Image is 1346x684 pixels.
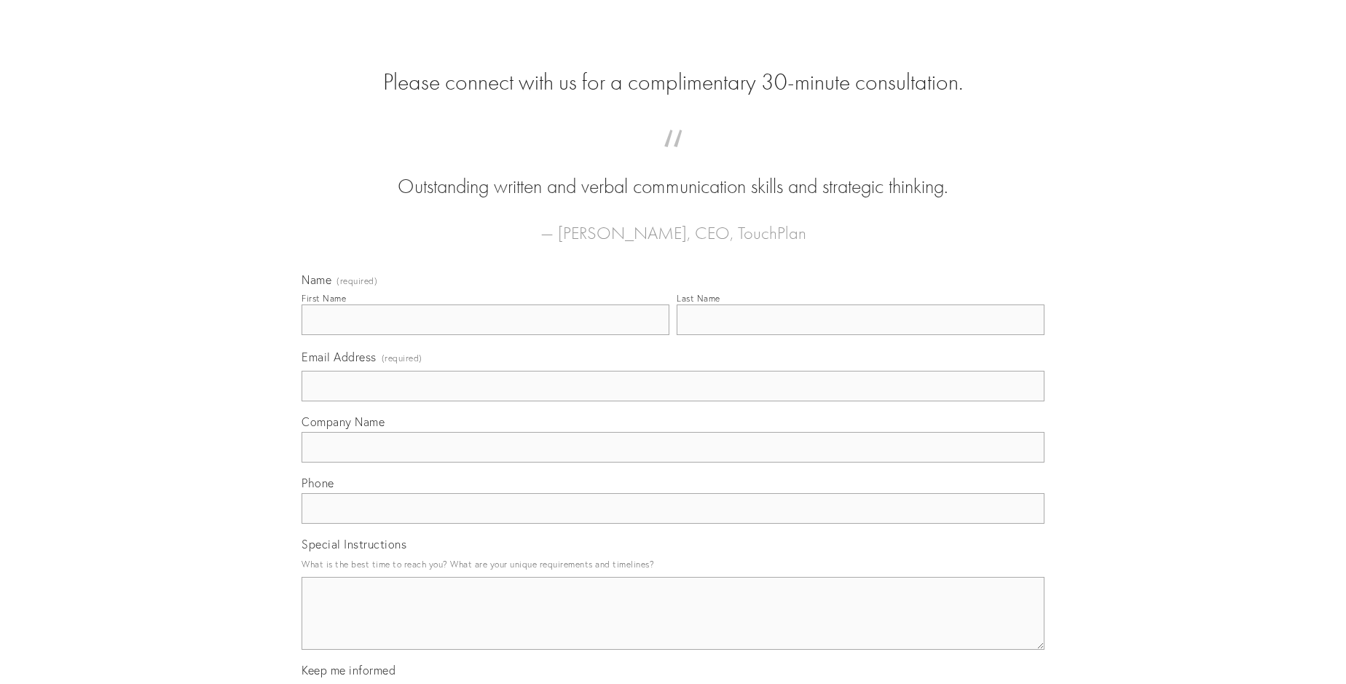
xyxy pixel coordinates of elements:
span: Company Name [302,414,385,429]
div: Last Name [677,293,720,304]
span: Keep me informed [302,663,395,677]
blockquote: Outstanding written and verbal communication skills and strategic thinking. [325,144,1021,201]
span: Email Address [302,350,377,364]
span: “ [325,144,1021,173]
span: (required) [382,348,422,368]
h2: Please connect with us for a complimentary 30-minute consultation. [302,68,1044,96]
span: (required) [336,277,377,286]
p: What is the best time to reach you? What are your unique requirements and timelines? [302,554,1044,574]
span: Phone [302,476,334,490]
span: Special Instructions [302,537,406,551]
div: First Name [302,293,346,304]
figcaption: — [PERSON_NAME], CEO, TouchPlan [325,201,1021,248]
span: Name [302,272,331,287]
